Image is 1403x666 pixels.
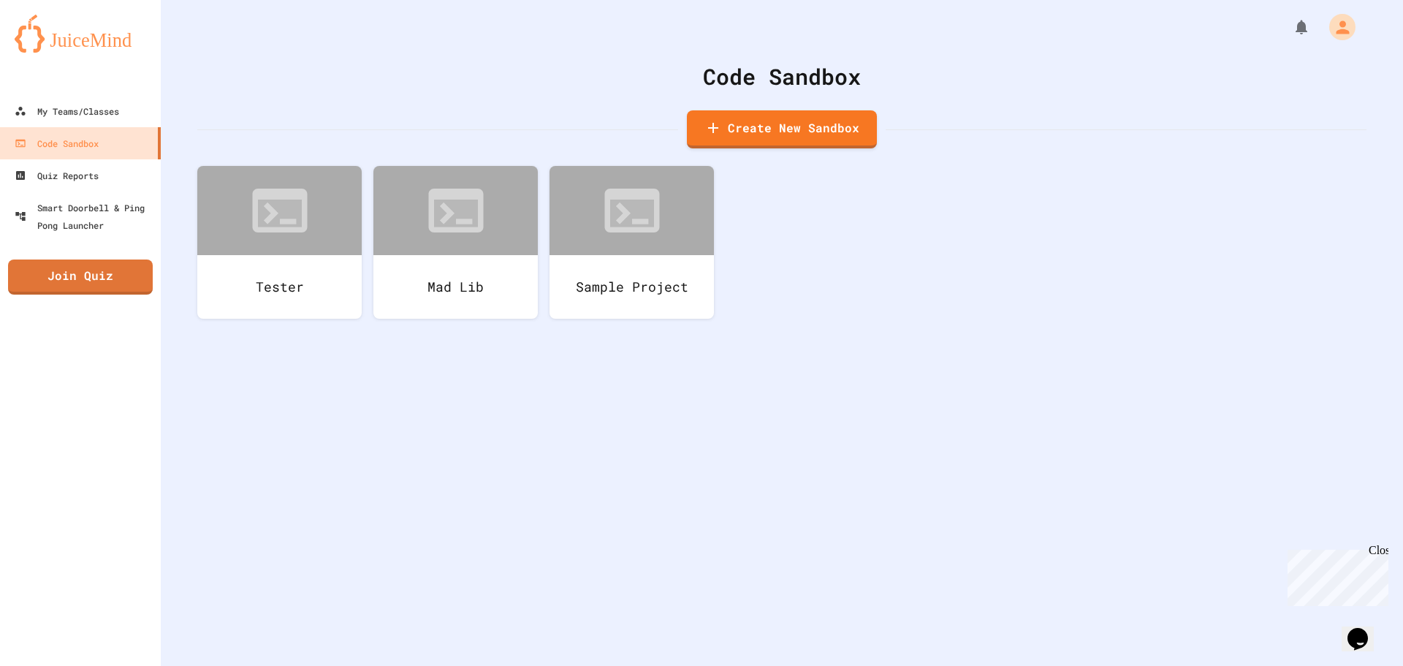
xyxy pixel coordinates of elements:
div: Sample Project [550,255,714,319]
div: Code Sandbox [15,135,99,152]
div: Code Sandbox [197,60,1366,93]
div: My Notifications [1266,15,1314,39]
div: Tester [197,255,362,319]
div: My Account [1314,10,1359,44]
a: Mad Lib [373,166,538,319]
div: Chat with us now!Close [6,6,101,93]
a: Join Quiz [8,260,153,295]
a: Sample Project [550,166,714,319]
a: Create New Sandbox [687,110,877,148]
a: Tester [197,166,362,319]
iframe: chat widget [1282,544,1388,606]
div: Mad Lib [373,255,538,319]
div: Smart Doorbell & Ping Pong Launcher [15,199,155,234]
img: logo-orange.svg [15,15,146,53]
div: Quiz Reports [15,167,99,184]
div: My Teams/Classes [15,102,119,120]
iframe: chat widget [1342,608,1388,651]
